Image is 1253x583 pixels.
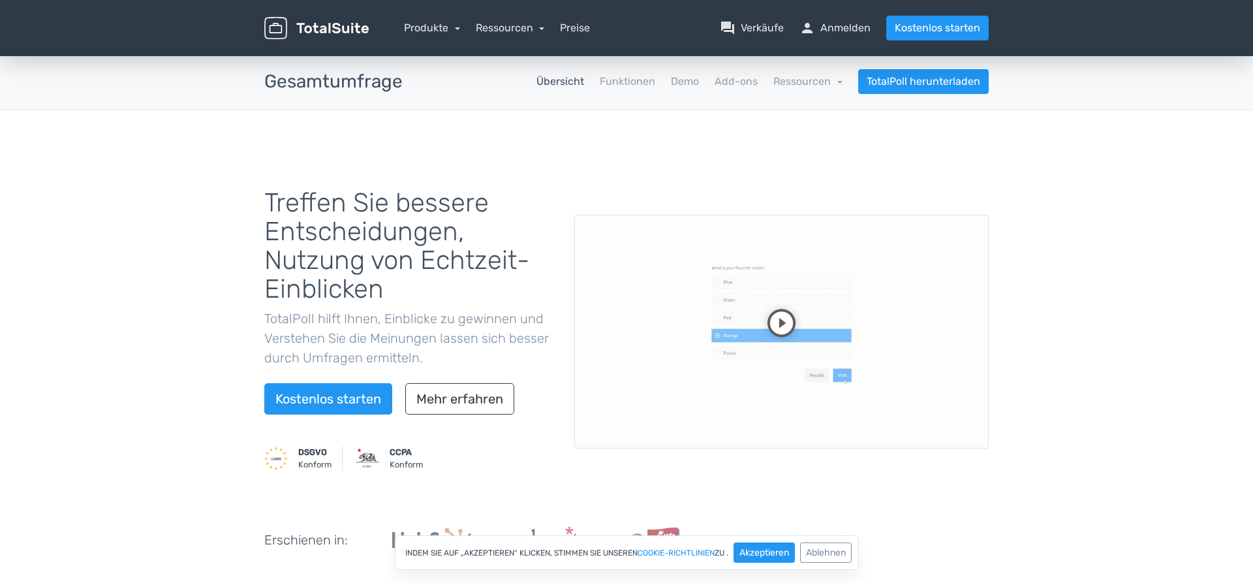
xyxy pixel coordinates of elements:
img: CCPA [356,447,379,470]
a: Produkte [404,22,460,34]
a: Kostenlos starten [886,16,989,40]
p: TotalPoll hilft Ihnen, Einblicke zu gewinnen und Verstehen Sie die Meinungen lassen sich besser d... [264,309,555,368]
a: TotalPoll herunterladen [858,69,989,94]
a: Preise [560,20,590,36]
a: Cookie-Richtlinien [638,549,715,557]
a: Kostenlos starten [264,383,392,415]
a: Mehr erfahren [405,383,514,415]
span: person [799,20,815,36]
strong: CCPA [390,447,412,457]
a: Übersicht [536,74,584,89]
img: TotalSuite für WordPress [264,17,369,40]
a: personAnmelden [799,20,871,36]
small: Konform [298,446,332,471]
small: Konform [390,446,423,471]
button: Ablehnen [800,543,852,563]
div: Indem Sie auf „Akzeptieren“ klicken, stimmen Sie unseren zu . [395,535,859,570]
strong: DSGVO [298,447,327,457]
a: Demo [671,74,699,89]
button: Akzeptieren [734,543,795,563]
span: question_answer [720,20,735,36]
img: DSGVO [264,447,288,470]
h3: Gesamtumfrage [264,72,403,92]
a: question_answerVerkäufe [720,20,784,36]
a: Add-ons [715,74,758,89]
a: Funktionen [600,74,655,89]
h1: Treffen Sie bessere Entscheidungen, Nutzung von Echtzeit-Einblicken [264,189,555,304]
a: Ressourcen [773,75,843,87]
img: Hubspot [392,528,474,552]
img: ElegantThemes [523,527,580,553]
a: Ressourcen [476,22,545,34]
img: WPLift [628,527,680,553]
h5: Erschienen in: [264,533,348,547]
